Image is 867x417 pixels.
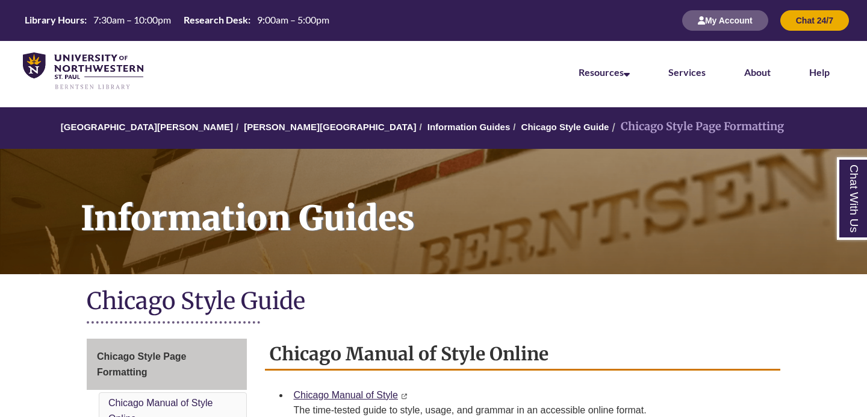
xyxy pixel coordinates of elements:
a: [PERSON_NAME][GEOGRAPHIC_DATA] [244,122,416,132]
a: Chicago Style Guide [521,122,609,132]
button: My Account [682,10,768,31]
a: Chicago Style Page Formatting [87,339,247,390]
button: Chat 24/7 [780,10,849,31]
span: 9:00am – 5:00pm [257,14,329,25]
table: Hours Today [20,13,334,27]
h2: Chicago Manual of Style Online [265,339,781,371]
a: [GEOGRAPHIC_DATA][PERSON_NAME] [61,122,233,132]
a: Chicago Manual of Style [294,390,398,400]
a: About [744,66,771,78]
a: Chat 24/7 [780,15,849,25]
i: This link opens in a new window [400,393,407,399]
a: Resources [579,66,630,78]
li: Chicago Style Page Formatting [609,118,784,136]
img: UNWSP Library Logo [23,52,143,90]
a: Services [668,66,706,78]
a: Information Guides [427,122,511,132]
h1: Information Guides [67,149,867,259]
th: Research Desk: [179,13,252,27]
th: Library Hours: [20,13,89,27]
a: Help [809,66,830,78]
h1: Chicago Style Guide [87,286,780,318]
span: Chicago Style Page Formatting [97,351,187,377]
a: Hours Today [20,13,334,28]
span: 7:30am – 10:00pm [93,14,171,25]
a: My Account [682,15,768,25]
